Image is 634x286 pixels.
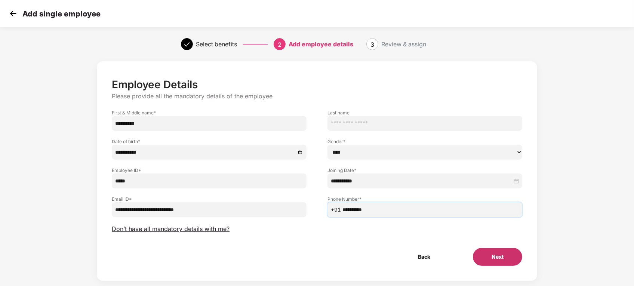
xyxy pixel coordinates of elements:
[327,110,522,116] label: Last name
[331,206,341,214] span: +91
[196,38,237,50] div: Select benefits
[370,41,374,48] span: 3
[327,196,522,202] label: Phone Number
[112,78,522,91] p: Employee Details
[184,41,190,47] span: check
[289,38,353,50] div: Add employee details
[327,167,522,173] label: Joining Date
[22,9,101,18] p: Add single employee
[112,167,307,173] label: Employee ID
[473,248,522,266] button: Next
[112,92,522,100] p: Please provide all the mandatory details of the employee
[399,248,449,266] button: Back
[112,225,230,233] span: Don’t have all mandatory details with me?
[7,8,19,19] img: svg+xml;base64,PHN2ZyB4bWxucz0iaHR0cDovL3d3dy53My5vcmcvMjAwMC9zdmciIHdpZHRoPSIzMCIgaGVpZ2h0PSIzMC...
[112,138,307,145] label: Date of birth
[112,110,307,116] label: First & Middle name
[112,196,307,202] label: Email ID
[278,41,281,48] span: 2
[327,138,522,145] label: Gender
[381,38,426,50] div: Review & assign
